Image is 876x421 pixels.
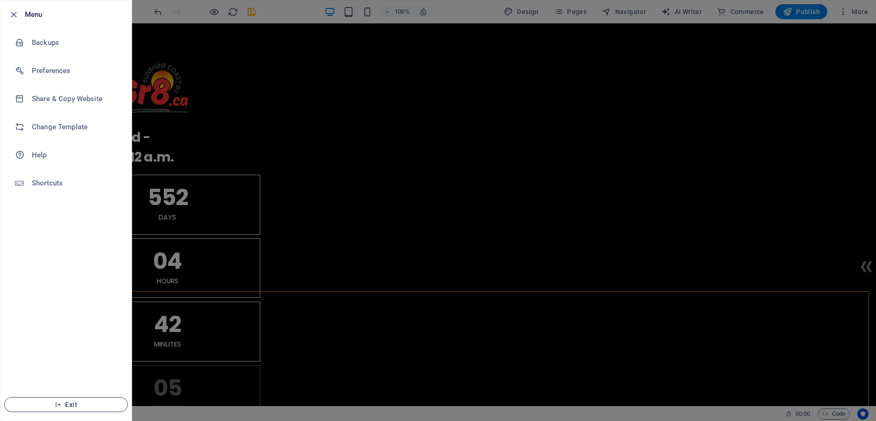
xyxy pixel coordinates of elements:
[4,397,128,412] button: Exit
[32,65,118,76] h6: Preferences
[32,93,118,104] h6: Share & Copy Website
[0,141,132,169] a: Help
[32,177,118,189] h6: Shortcuts
[12,401,120,408] span: Exit
[32,149,118,161] h6: Help
[32,37,118,48] h6: Backups
[25,9,124,20] h6: Menu
[32,121,118,133] h6: Change Template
